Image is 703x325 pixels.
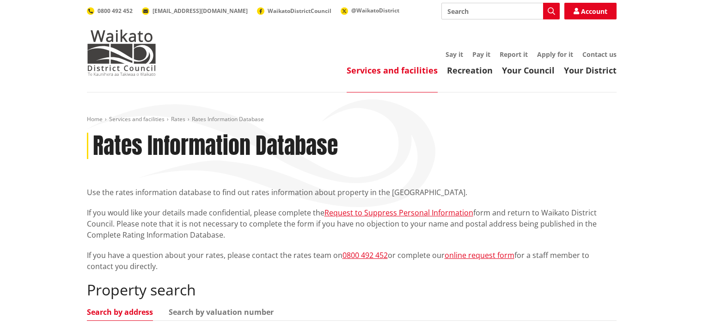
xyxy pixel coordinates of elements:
[87,187,617,198] p: Use the rates information database to find out rates information about property in the [GEOGRAPHI...
[472,50,490,59] a: Pay it
[351,6,399,14] span: @WaikatoDistrict
[537,50,573,59] a: Apply for it
[171,115,185,123] a: Rates
[109,115,165,123] a: Services and facilities
[153,7,248,15] span: [EMAIL_ADDRESS][DOMAIN_NAME]
[87,116,617,123] nav: breadcrumb
[87,308,153,316] a: Search by address
[341,6,399,14] a: @WaikatoDistrict
[192,115,264,123] span: Rates Information Database
[564,65,617,76] a: Your District
[502,65,555,76] a: Your Council
[324,208,473,218] a: Request to Suppress Personal Information
[342,250,388,260] a: 0800 492 452
[447,65,493,76] a: Recreation
[93,133,338,159] h1: Rates Information Database
[87,30,156,76] img: Waikato District Council - Te Kaunihera aa Takiwaa o Waikato
[257,7,331,15] a: WaikatoDistrictCouncil
[446,50,463,59] a: Say it
[582,50,617,59] a: Contact us
[87,281,617,299] h2: Property search
[564,3,617,19] a: Account
[142,7,248,15] a: [EMAIL_ADDRESS][DOMAIN_NAME]
[169,308,274,316] a: Search by valuation number
[500,50,528,59] a: Report it
[87,115,103,123] a: Home
[87,207,617,240] p: If you would like your details made confidential, please complete the form and return to Waikato ...
[441,3,560,19] input: Search input
[87,250,617,272] p: If you have a question about your rates, please contact the rates team on or complete our for a s...
[445,250,514,260] a: online request form
[87,7,133,15] a: 0800 492 452
[98,7,133,15] span: 0800 492 452
[268,7,331,15] span: WaikatoDistrictCouncil
[347,65,438,76] a: Services and facilities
